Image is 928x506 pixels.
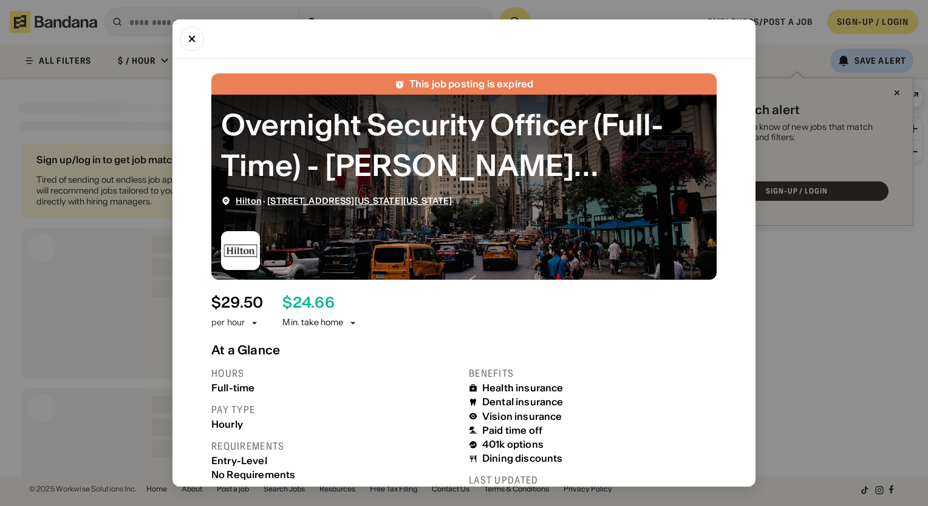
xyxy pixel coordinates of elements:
[211,317,245,329] div: per hour
[482,382,564,394] div: Health insurance
[211,403,459,416] div: Pay type
[211,294,263,312] div: $ 29.50
[482,453,563,464] div: Dining discounts
[482,439,544,450] div: 401k options
[236,196,452,206] div: ·
[211,382,459,394] div: Full-time
[236,195,261,206] a: Hilton
[469,474,717,487] div: Last updated
[211,455,459,467] div: Entry-Level
[469,367,717,380] div: Benefits
[282,317,358,329] div: Min. take home
[211,440,459,453] div: Requirements
[267,195,452,206] a: [STREET_ADDRESS][US_STATE][US_STATE]
[482,396,564,408] div: Dental insurance
[409,78,533,90] div: This job posting is expired
[180,27,204,51] button: Close
[482,425,542,436] div: Paid time off
[211,469,459,481] div: No Requirements
[211,343,717,357] div: At a Glance
[221,231,260,270] img: Hilton logo
[282,294,334,312] div: $ 24.66
[211,367,459,380] div: Hours
[211,419,459,430] div: Hourly
[221,104,707,186] div: Overnight Security Officer (Full-Time) - Conrad Washington, DC
[482,411,562,422] div: Vision insurance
